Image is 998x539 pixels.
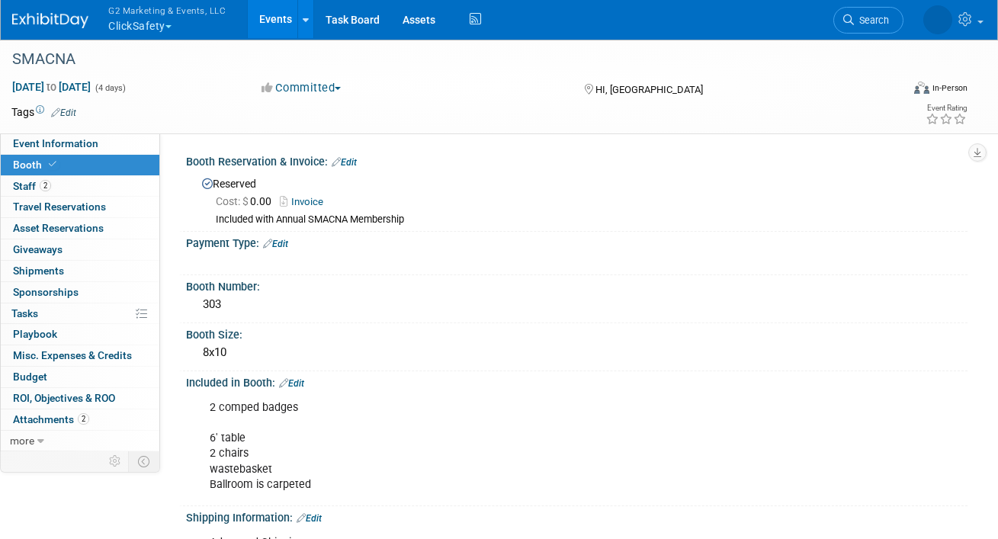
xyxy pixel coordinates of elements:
[51,107,76,118] a: Edit
[102,451,129,471] td: Personalize Event Tab Strip
[833,7,903,34] a: Search
[1,367,159,387] a: Budget
[186,150,968,170] div: Booth Reservation & Invoice:
[926,104,967,112] div: Event Rating
[297,513,322,524] a: Edit
[13,201,106,213] span: Travel Reservations
[197,172,956,226] div: Reserved
[1,239,159,260] a: Giveaways
[129,451,160,471] td: Toggle Event Tabs
[263,239,288,249] a: Edit
[13,328,57,340] span: Playbook
[216,195,250,207] span: Cost: $
[1,324,159,345] a: Playbook
[197,341,956,364] div: 8x10
[216,213,956,226] div: Included with Annual SMACNA Membership
[197,293,956,316] div: 303
[12,13,88,28] img: ExhibitDay
[332,157,357,168] a: Edit
[49,160,56,168] i: Booth reservation complete
[1,345,159,366] a: Misc. Expenses & Credits
[40,180,51,191] span: 2
[44,81,59,93] span: to
[256,80,347,96] button: Committed
[13,413,89,425] span: Attachments
[1,218,159,239] a: Asset Reservations
[94,83,126,93] span: (4 days)
[1,303,159,324] a: Tasks
[186,323,968,342] div: Booth Size:
[186,371,968,391] div: Included in Booth:
[13,371,47,383] span: Budget
[827,79,968,102] div: Event Format
[216,195,278,207] span: 0.00
[13,349,132,361] span: Misc. Expenses & Credits
[7,46,886,73] div: SMACNA
[11,104,76,120] td: Tags
[280,196,331,207] a: Invoice
[108,2,226,18] span: G2 Marketing & Events, LLC
[13,180,51,192] span: Staff
[279,378,304,389] a: Edit
[13,392,115,404] span: ROI, Objectives & ROO
[10,435,34,447] span: more
[13,265,64,277] span: Shipments
[199,393,814,499] div: 2 comped badges 6' table 2 chairs wastebasket Ballroom is carpeted
[13,286,79,298] span: Sponsorships
[1,261,159,281] a: Shipments
[932,82,968,94] div: In-Person
[186,275,968,294] div: Booth Number:
[186,232,968,252] div: Payment Type:
[1,388,159,409] a: ROI, Objectives & ROO
[1,431,159,451] a: more
[1,197,159,217] a: Travel Reservations
[854,14,889,26] span: Search
[1,133,159,154] a: Event Information
[923,5,952,34] img: Nora McQuillan
[13,222,104,234] span: Asset Reservations
[1,282,159,303] a: Sponsorships
[13,137,98,149] span: Event Information
[11,307,38,319] span: Tasks
[1,409,159,430] a: Attachments2
[186,506,968,526] div: Shipping Information:
[13,243,63,255] span: Giveaways
[595,84,703,95] span: HI, [GEOGRAPHIC_DATA]
[1,176,159,197] a: Staff2
[1,155,159,175] a: Booth
[914,82,929,94] img: Format-Inperson.png
[11,80,91,94] span: [DATE] [DATE]
[78,413,89,425] span: 2
[13,159,59,171] span: Booth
